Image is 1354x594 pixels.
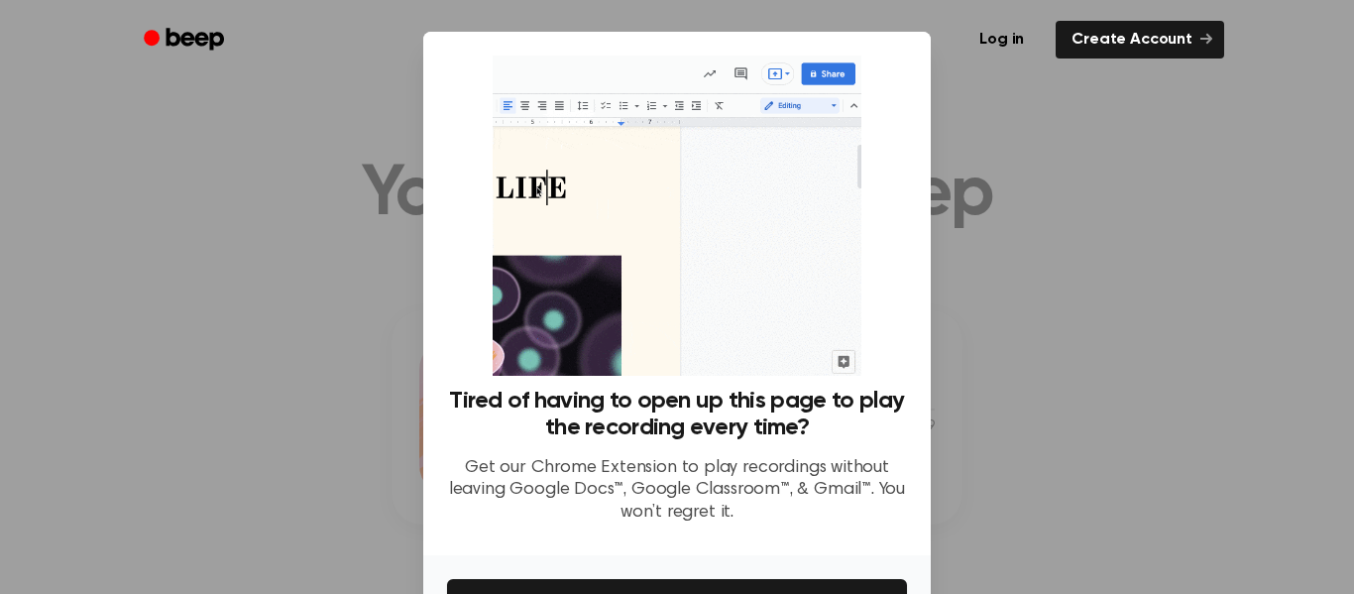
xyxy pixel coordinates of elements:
[447,457,907,525] p: Get our Chrome Extension to play recordings without leaving Google Docs™, Google Classroom™, & Gm...
[447,388,907,441] h3: Tired of having to open up this page to play the recording every time?
[493,56,860,376] img: Beep extension in action
[130,21,242,59] a: Beep
[959,17,1044,62] a: Log in
[1056,21,1224,59] a: Create Account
